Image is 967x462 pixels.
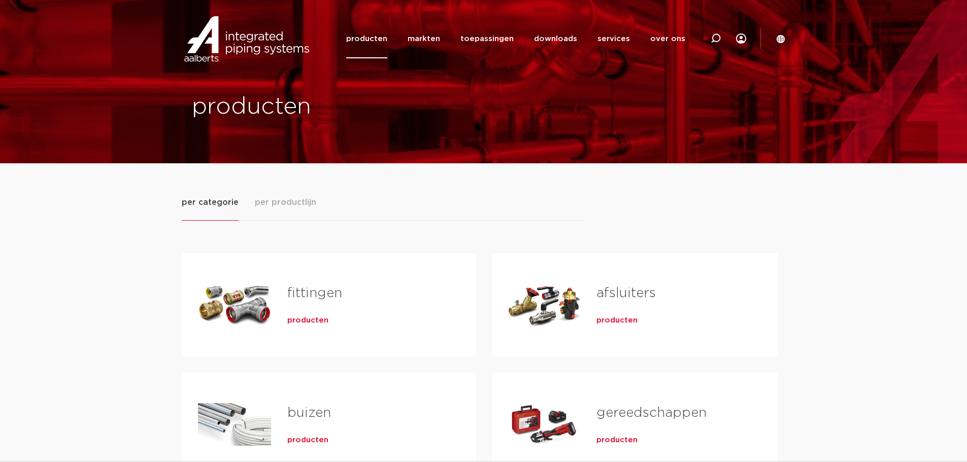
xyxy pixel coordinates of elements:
span: per categorie [182,196,239,208]
a: producten [596,435,638,445]
span: per productlijn [255,196,316,208]
a: markten [408,19,440,58]
a: producten [596,315,638,326]
a: producten [287,435,328,445]
a: gereedschappen [596,406,707,419]
a: buizen [287,406,331,419]
h1: producten [192,91,479,123]
a: services [597,19,630,58]
a: toepassingen [460,19,514,58]
a: fittingen [287,287,342,300]
a: producten [346,19,387,58]
a: over ons [650,19,685,58]
a: downloads [534,19,577,58]
a: afsluiters [596,287,656,300]
nav: Menu [346,19,685,58]
a: producten [287,315,328,326]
